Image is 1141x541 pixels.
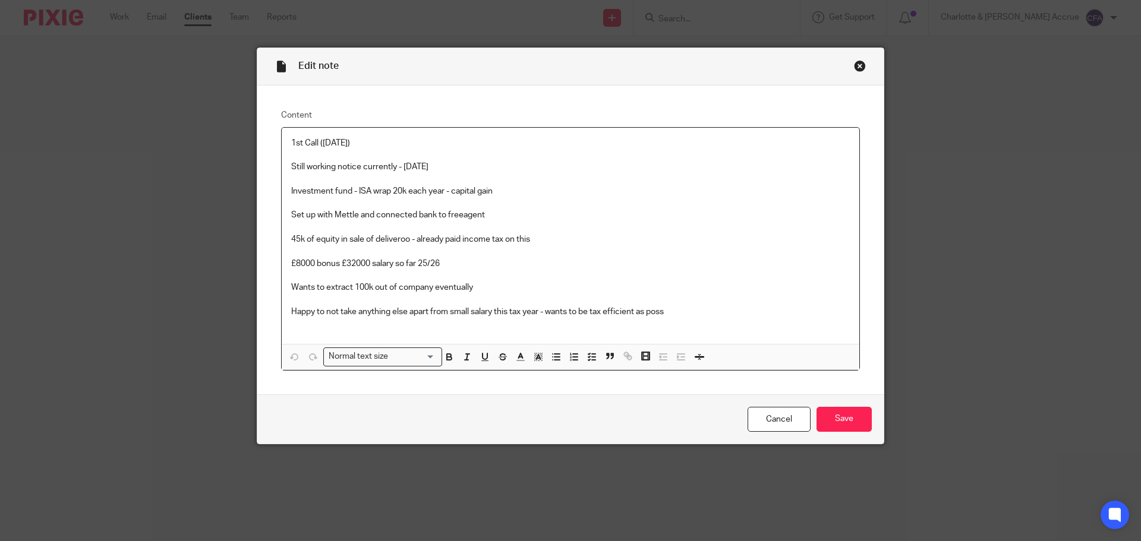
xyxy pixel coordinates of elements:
[291,281,850,293] p: Wants to extract 100k out of company eventually
[291,209,850,221] p: Set up with Mettle and connected bank to freeagent
[291,258,850,270] p: £8000 bonus £32000 salary so far 25/26
[392,350,435,363] input: Search for option
[323,347,442,366] div: Search for option
[291,185,850,197] p: Investment fund - ISA wrap 20k each year - capital gain
[281,109,860,121] label: Content
[326,350,391,363] span: Normal text size
[298,61,339,71] span: Edit note
[854,60,866,72] div: Close this dialog window
[291,233,850,245] p: 45k of equity in sale of deliveroo - already paid income tax on this
[748,407,811,432] a: Cancel
[291,137,850,149] p: 1st Call ([DATE])
[291,306,850,318] p: Happy to not take anything else apart from small salary this tax year - wants to be tax efficient...
[817,407,872,432] input: Save
[291,161,850,173] p: Still working notice currently - [DATE]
